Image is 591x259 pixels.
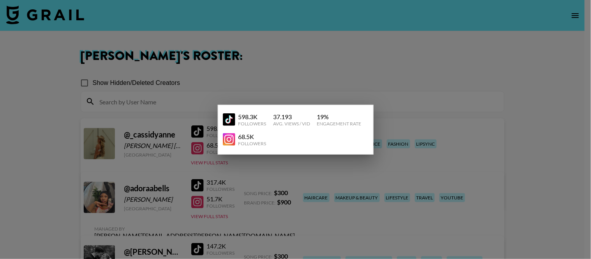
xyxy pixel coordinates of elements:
[223,113,235,126] img: YouTube
[238,121,266,127] div: Followers
[238,133,266,141] div: 68.5K
[273,121,310,127] div: Avg. Views / Vid
[273,113,310,121] div: 37.193
[238,113,266,121] div: 598.3K
[317,121,362,127] div: Engagement Rate
[317,113,362,121] div: 19 %
[238,141,266,146] div: Followers
[223,133,235,146] img: YouTube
